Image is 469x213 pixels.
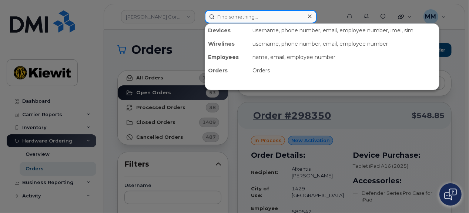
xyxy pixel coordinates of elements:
div: username, phone number, email, employee number, imei, sim [249,24,439,37]
img: Open chat [444,189,457,200]
div: username, phone number, email, employee number [249,37,439,50]
div: Devices [205,24,249,37]
div: Employees [205,50,249,64]
div: Orders [249,64,439,77]
div: name, email, employee number [249,50,439,64]
div: Wirelines [205,37,249,50]
div: Orders [205,64,249,77]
